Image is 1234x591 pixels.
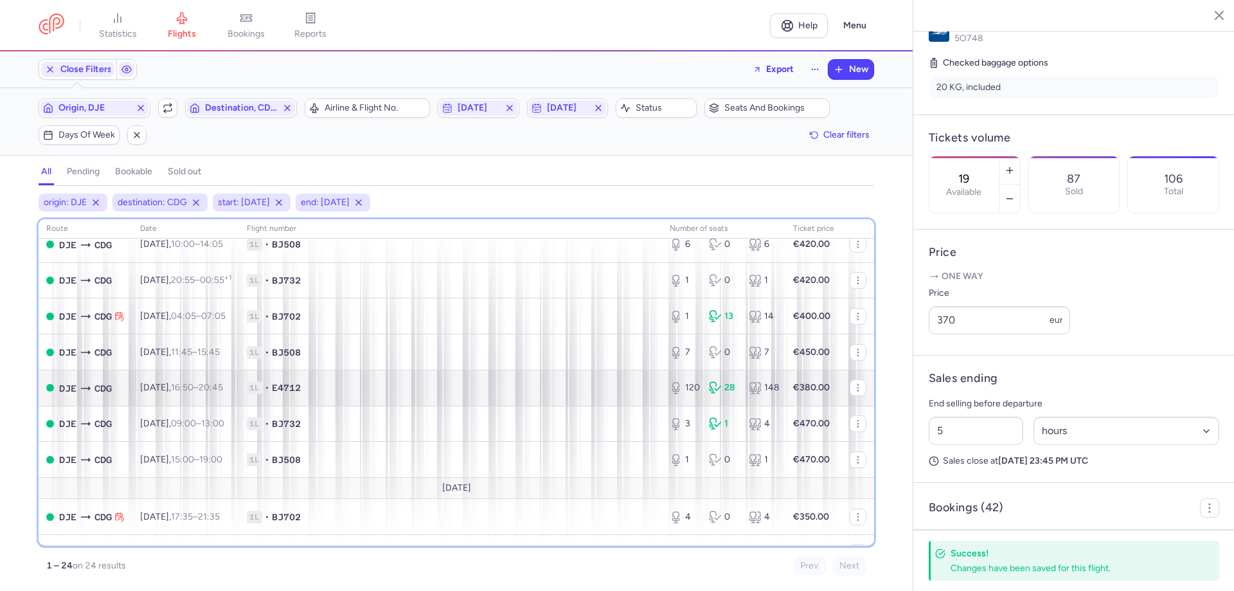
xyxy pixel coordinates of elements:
button: Prev. [793,556,827,576]
span: [DATE] [547,103,588,113]
span: [DATE] [442,483,471,493]
div: Changes have been saved for this flight. [951,562,1191,574]
time: 13:00 [201,418,224,429]
div: 3 [670,417,699,430]
button: [DATE] [438,98,519,118]
li: 20 KG, included [929,76,1219,99]
h4: bookable [115,166,152,177]
h4: Sales ending [929,371,997,386]
time: 07:05 [201,311,226,322]
div: 1 [709,417,738,430]
span: Clear filters [823,130,870,140]
input: --- [929,306,1070,334]
span: BJ508 [272,346,301,359]
strong: €420.00 [793,239,830,250]
p: Total [1164,186,1183,197]
span: Days of week [58,130,115,140]
span: start: [DATE] [218,196,270,209]
span: Help [798,21,818,30]
th: Ticket price [785,219,842,239]
p: Sales close at [929,455,1219,467]
strong: €380.00 [793,382,830,393]
span: New [849,64,868,75]
span: • [265,346,269,359]
h4: sold out [168,166,201,177]
span: • [265,511,269,523]
time: 16:50 [171,382,193,393]
label: Price [929,286,1070,301]
button: Destination, CDG [185,98,297,118]
span: – [171,382,223,393]
span: destination: CDG [118,196,187,209]
time: 00:55 [200,275,231,286]
time: 11:45 [171,347,192,358]
span: [DATE], [140,418,224,429]
div: 1 [670,453,699,466]
span: – [171,347,220,358]
span: origin: DJE [44,196,87,209]
a: Help [770,14,828,38]
h4: all [41,166,51,177]
span: reports [294,28,326,40]
time: 15:45 [197,347,220,358]
span: Djerba-Zarzis, Djerba, Tunisia [59,453,76,467]
span: Djerba-Zarzis, Djerba, Tunisia [59,309,76,323]
span: [DATE] [458,103,499,113]
button: Export [744,59,802,80]
th: route [39,219,132,239]
time: 19:00 [199,454,222,465]
div: 0 [709,511,738,523]
span: BJ508 [272,453,301,466]
time: 21:35 [198,511,220,522]
time: 17:35 [171,511,193,522]
span: BJ508 [272,238,301,251]
img: ASL Airlines France logo [929,21,949,42]
button: New [828,60,873,79]
span: Djerba-Zarzis, Djerba, Tunisia [59,238,76,252]
button: Close Filters [39,60,116,79]
strong: €470.00 [793,418,830,429]
span: – [171,239,223,250]
button: Days of week [39,125,120,145]
h4: Price [929,245,1219,260]
span: Seats and bookings [724,103,825,113]
input: ## [929,417,1023,445]
a: statistics [85,12,150,40]
div: 7 [749,346,778,359]
strong: €350.00 [793,511,829,522]
time: 10:00 [171,239,195,250]
span: DJE [59,417,76,431]
button: Seats and bookings [704,98,830,118]
p: 87 [1067,172,1080,185]
span: • [265,274,269,287]
span: – [171,511,220,522]
span: • [265,453,269,466]
button: Next [832,556,866,576]
span: Djerba-Zarzis, Djerba, Tunisia [59,273,76,287]
span: Djerba-Zarzis, Djerba, Tunisia [59,345,76,359]
span: [DATE], [140,275,231,286]
span: – [171,275,231,286]
span: end: [DATE] [301,196,350,209]
span: – [171,311,226,322]
div: 120 [670,381,699,394]
div: 0 [709,346,738,359]
span: Charles De Gaulle, Paris, France [94,238,112,252]
div: 14 [749,310,778,323]
span: [DATE], [140,311,226,322]
strong: 1 – 24 [46,560,73,571]
span: flights [168,28,196,40]
strong: €420.00 [793,275,830,286]
a: bookings [214,12,278,40]
p: Sold [1065,186,1083,197]
span: on 24 results [73,560,126,571]
time: 20:45 [199,382,223,393]
th: Flight number [239,219,662,239]
button: Menu [836,14,874,38]
span: • [265,417,269,430]
strong: €450.00 [793,347,830,358]
span: Status [636,103,692,113]
div: 6 [749,238,778,251]
span: Charles De Gaulle, Paris, France [94,381,112,396]
span: Charles De Gaulle, Paris, France [94,417,112,431]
